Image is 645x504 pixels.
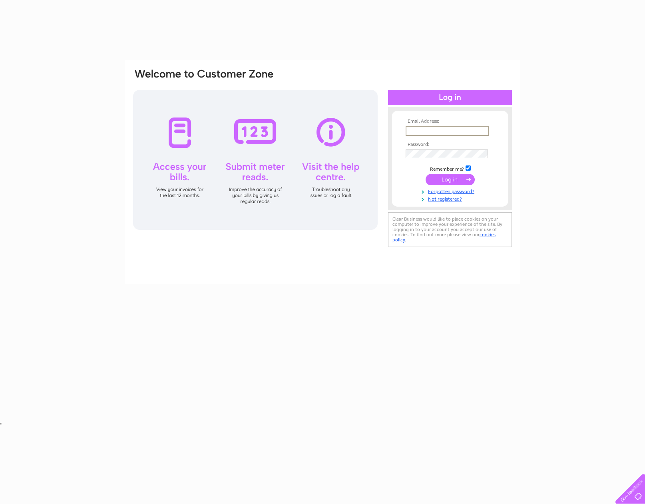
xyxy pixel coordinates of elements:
[406,187,496,195] a: Forgotten password?
[388,212,512,247] div: Clear Business would like to place cookies on your computer to improve your experience of the sit...
[392,232,496,243] a: cookies policy
[404,142,496,147] th: Password:
[404,119,496,124] th: Email Address:
[426,174,475,185] input: Submit
[404,164,496,172] td: Remember me?
[406,195,496,202] a: Not registered?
